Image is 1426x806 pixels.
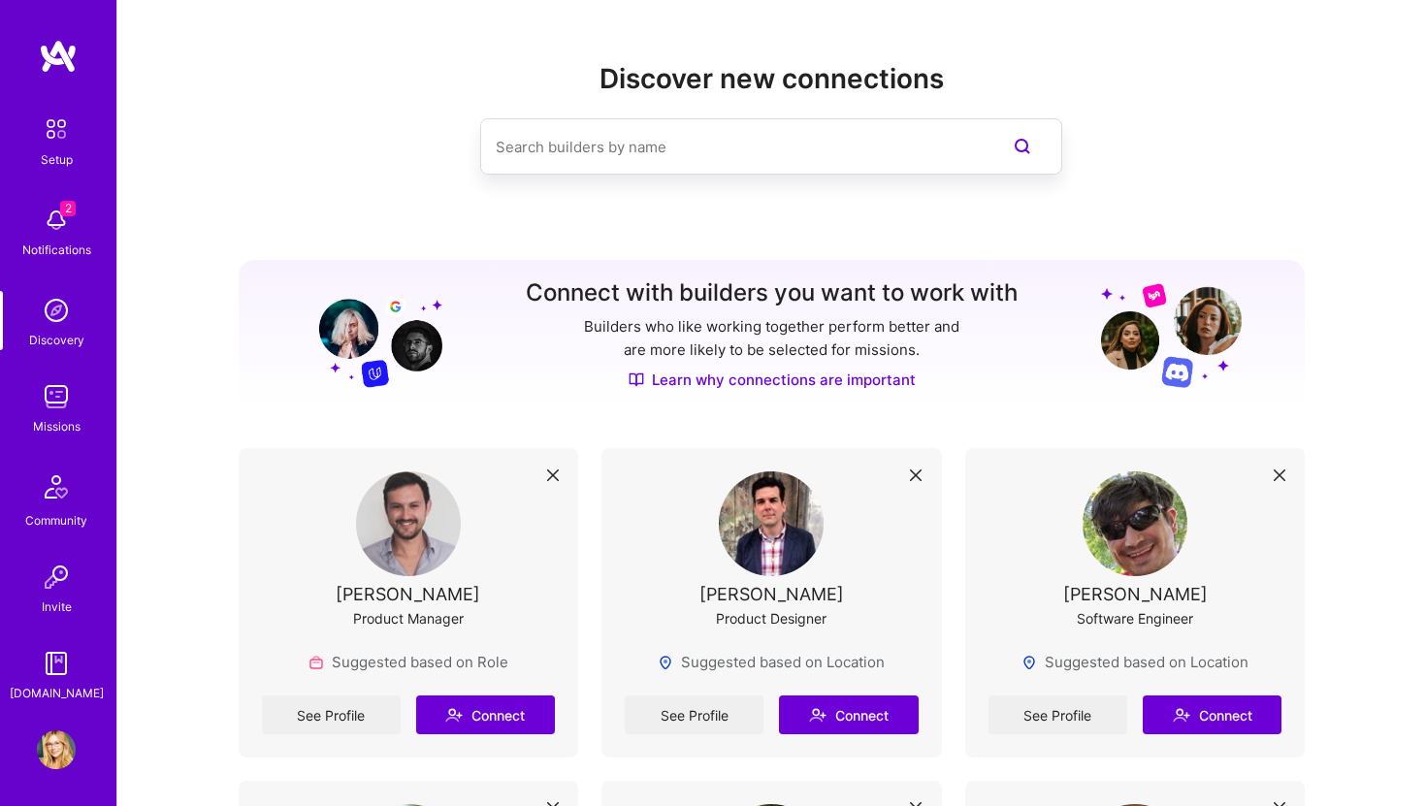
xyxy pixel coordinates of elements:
[445,706,463,724] i: icon Connect
[1173,706,1190,724] i: icon Connect
[779,695,918,734] button: Connect
[356,471,461,576] img: User Avatar
[336,584,480,604] div: [PERSON_NAME]
[719,471,824,576] img: User Avatar
[1063,584,1208,604] div: [PERSON_NAME]
[1143,695,1281,734] button: Connect
[699,584,844,604] div: [PERSON_NAME]
[29,330,84,350] div: Discovery
[308,652,508,672] div: Suggested based on Role
[416,695,555,734] button: Connect
[1021,655,1037,670] img: Locations icon
[302,281,442,388] img: Grow your network
[262,695,401,734] a: See Profile
[36,109,77,149] img: setup
[10,683,104,703] div: [DOMAIN_NAME]
[37,377,76,416] img: teamwork
[1101,282,1242,388] img: Grow your network
[37,730,76,769] img: User Avatar
[33,464,80,510] img: Community
[526,279,1018,307] h3: Connect with builders you want to work with
[39,39,78,74] img: logo
[547,469,559,481] i: icon Close
[910,469,922,481] i: icon Close
[716,608,826,629] div: Product Designer
[1011,135,1034,158] i: icon SearchPurple
[42,596,72,617] div: Invite
[809,706,826,724] i: icon Connect
[1077,608,1193,629] div: Software Engineer
[308,655,324,670] img: Role icon
[625,695,763,734] a: See Profile
[658,655,673,670] img: Locations icon
[37,644,76,683] img: guide book
[658,652,885,672] div: Suggested based on Location
[41,149,73,170] div: Setup
[988,695,1127,734] a: See Profile
[1021,652,1248,672] div: Suggested based on Location
[37,558,76,596] img: Invite
[60,201,76,216] span: 2
[1083,471,1187,576] img: User Avatar
[629,371,644,388] img: Discover
[629,370,916,390] a: Learn why connections are important
[22,240,91,260] div: Notifications
[37,201,76,240] img: bell
[239,63,1306,95] h2: Discover new connections
[353,608,464,629] div: Product Manager
[37,291,76,330] img: discovery
[33,416,81,436] div: Missions
[496,122,969,172] input: Search builders by name
[1274,469,1285,481] i: icon Close
[25,510,87,531] div: Community
[580,315,963,362] p: Builders who like working together perform better and are more likely to be selected for missions.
